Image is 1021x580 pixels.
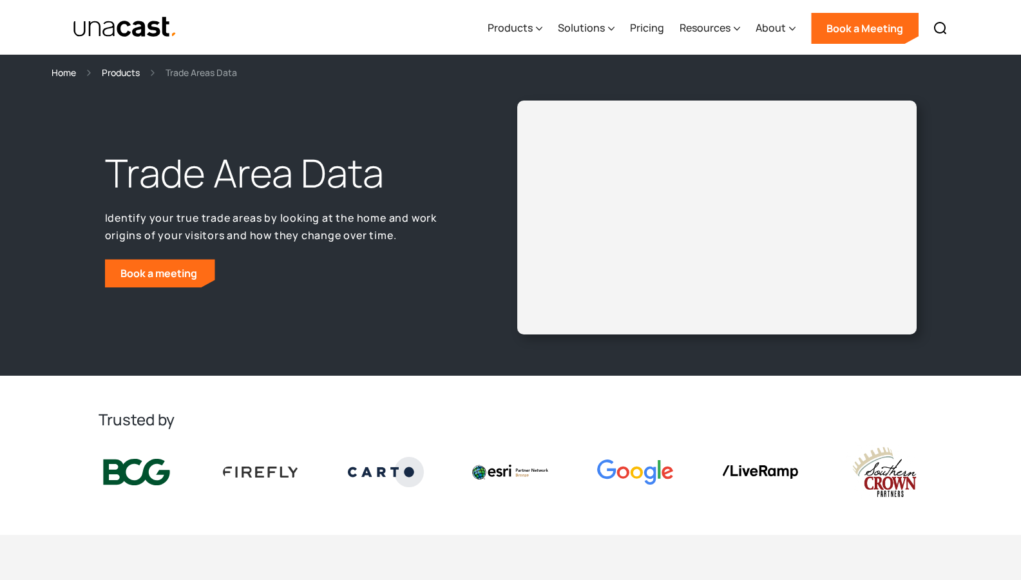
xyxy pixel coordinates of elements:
a: home [73,16,178,39]
div: Products [488,20,533,35]
a: Products [102,65,140,80]
a: Book a Meeting [811,13,919,44]
img: Firefly Advertising logo [223,467,299,477]
div: Trade Areas Data [166,65,237,80]
iframe: Unacast - European Vaccines v2 [528,111,906,324]
img: liveramp logo [722,465,798,479]
div: Resources [680,2,740,55]
img: BCG logo [99,456,175,488]
div: Solutions [558,20,605,35]
div: Solutions [558,2,615,55]
img: Google logo [597,459,673,485]
h1: Trade Area Data [105,148,470,199]
img: southern crown logo [846,445,922,499]
a: Pricing [630,2,664,55]
img: Esri logo [472,465,548,479]
a: Home [52,65,76,80]
div: Products [488,2,542,55]
img: Unacast text logo [73,16,178,39]
img: Carto logo [348,457,424,487]
h2: Trusted by [99,409,923,430]
p: Identify your true trade areas by looking at the home and work origins of your visitors and how t... [105,209,470,244]
img: Search icon [933,21,948,36]
div: About [756,2,796,55]
div: About [756,20,786,35]
a: Book a meeting [105,259,215,287]
div: Resources [680,20,730,35]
